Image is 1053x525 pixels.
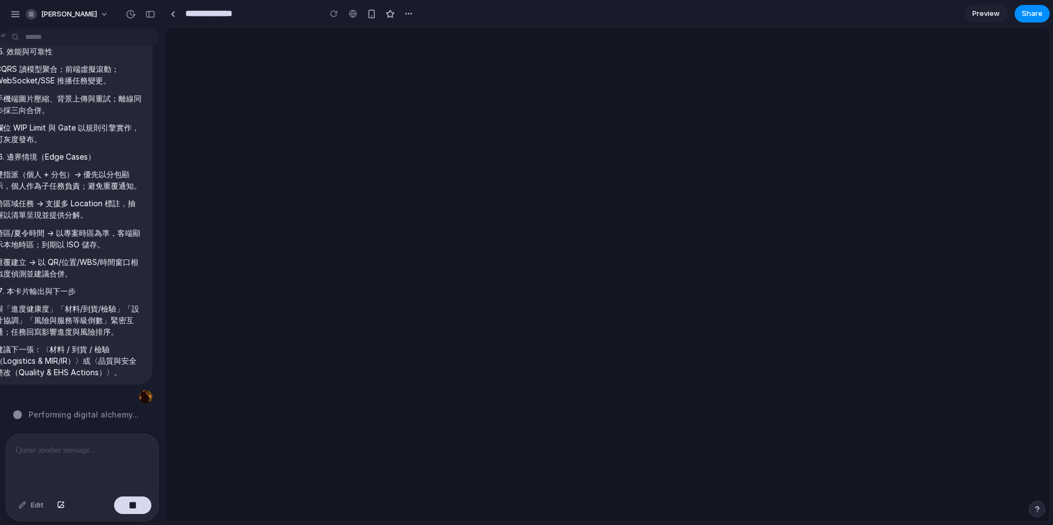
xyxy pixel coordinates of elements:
li: 邊界情境（Edge Cases） [7,151,143,162]
button: Share [1015,5,1050,22]
span: [PERSON_NAME] [41,9,97,20]
li: 本卡片輸出與下一步 [7,285,143,297]
span: Share [1022,8,1043,19]
a: Preview [964,5,1008,22]
span: Preview [972,8,1000,19]
button: [PERSON_NAME] [21,5,114,23]
li: 效能與可靠性 [7,46,143,57]
span: Performing digital alchemy ... [29,409,139,420]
